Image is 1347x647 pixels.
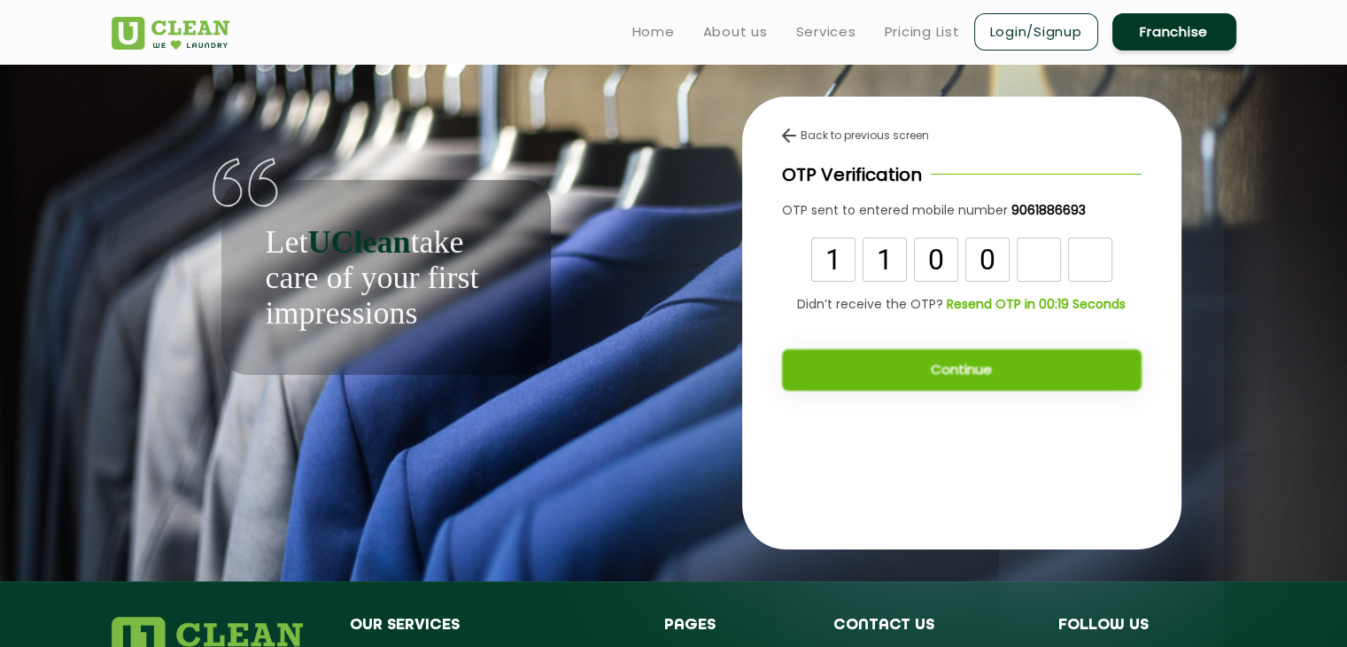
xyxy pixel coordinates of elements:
a: About us [703,21,768,43]
a: Resend OTP in 00:19 Seconds [943,295,1126,314]
img: UClean Laundry and Dry Cleaning [112,17,229,50]
span: Didn’t receive the OTP? [797,295,943,314]
a: Home [632,21,675,43]
p: OTP Verification [782,161,922,188]
b: Resend OTP in 00:19 Seconds [947,295,1126,313]
img: quote-img [213,158,279,207]
img: back-arrow.svg [782,129,796,143]
b: 9061886693 [1011,201,1086,219]
a: Login/Signup [974,13,1098,51]
a: 9061886693 [1008,201,1086,220]
b: UClean [307,224,410,260]
a: Pricing List [885,21,960,43]
p: Let take care of your first impressions [266,224,507,331]
a: Franchise [1112,13,1236,51]
div: Back to previous screen [782,128,1142,144]
a: Services [796,21,856,43]
span: OTP sent to entered mobile number [782,201,1008,219]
